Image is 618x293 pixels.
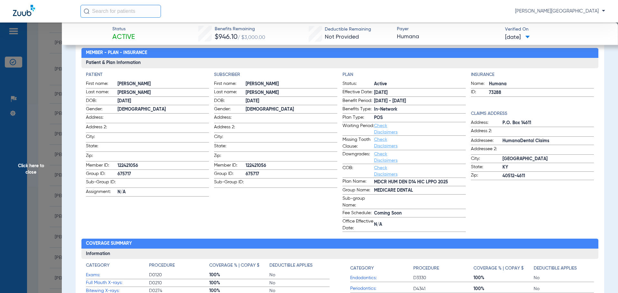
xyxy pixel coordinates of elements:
span: Coming Soon [374,210,466,217]
span: 73288 [489,89,594,96]
span: Benefits Type: [342,106,374,114]
span: Zip: [214,152,246,161]
img: Zuub Logo [13,5,35,16]
h4: Procedure [149,262,175,269]
span: Downgrades: [342,151,374,164]
span: Humana [397,33,500,41]
span: [PERSON_NAME] [246,89,337,96]
span: 675717 [246,171,337,178]
span: Humana [489,81,594,87]
h3: Patient & Plan Information [81,58,599,68]
span: Address 2: [214,124,246,133]
span: Address: [471,119,502,127]
span: [DEMOGRAPHIC_DATA] [117,106,209,113]
span: State: [471,164,502,171]
span: 100% [473,275,534,281]
span: [DATE] [117,98,209,105]
app-breakdown-title: Procedure [413,262,473,274]
span: No [269,280,330,286]
span: POS [374,114,466,121]
span: Sub-Group ID: [86,179,117,188]
span: Assignment: [86,188,117,196]
span: Addressee: [471,137,502,145]
span: Benefits Remaining [215,26,265,32]
app-breakdown-title: Coverage % | Copay $ [209,262,269,271]
span: [GEOGRAPHIC_DATA] [502,156,594,162]
h2: Member - Plan - Insurance [81,48,599,58]
span: KY [502,164,594,171]
span: Gender: [214,106,246,114]
span: Waiting Period: [342,123,374,135]
span: Not Provided [325,34,359,40]
span: Plan Type: [342,114,374,122]
span: Last name: [214,89,246,96]
span: Address: [214,114,246,123]
span: Zip: [471,172,502,180]
span: Address 2: [86,124,117,133]
a: Check Disclaimers [374,137,398,148]
span: Address 2: [471,128,502,136]
span: Missing Tooth Clause: [342,136,374,150]
img: Search Icon [84,8,89,14]
h3: Information [81,249,599,259]
span: Exams: [86,272,149,279]
span: Name: [471,80,489,88]
span: COB: [342,165,374,178]
span: 675717 [117,171,209,178]
span: Periodontics: [350,285,413,292]
span: [PERSON_NAME] [117,81,209,87]
span: [DATE] [246,98,337,105]
span: [DATE] - [DATE] [374,98,466,105]
h4: Coverage % | Copay $ [473,265,524,272]
span: MDCR HUM DEN D14 HIC LPPO 2025 [374,179,466,186]
h4: Coverage % | Copay $ [209,262,259,269]
span: Benefit Period: [342,97,374,105]
span: / $3,000.00 [238,35,265,40]
span: Effective Date: [342,89,374,96]
span: Plan Name: [342,178,374,186]
span: 100% [209,272,269,278]
span: Payer [397,26,500,32]
span: Group Name: [342,187,374,195]
span: City: [471,155,502,163]
input: Search for patients [80,5,161,18]
span: Verified On [505,26,608,33]
span: DOB: [214,97,246,105]
span: Deductible Remaining [325,26,371,33]
span: Zip: [86,152,117,161]
span: D4341 [413,286,473,292]
app-breakdown-title: Procedure [149,262,209,271]
span: D0120 [149,272,209,278]
span: P.O. Box 14611 [502,120,594,126]
a: Check Disclaimers [374,152,398,163]
app-breakdown-title: Deductible Applies [534,262,594,274]
h4: Subscriber [214,71,337,78]
span: No [534,286,594,292]
span: Member ID: [214,162,246,170]
span: [DATE] [374,89,466,96]
span: In-Network [374,106,466,113]
span: [DATE] [505,33,530,41]
span: Sub-Group ID: [214,179,246,188]
span: No [269,272,330,278]
span: Office Effective Date: [342,218,374,232]
span: MEDICARE DENTAL [374,187,466,194]
span: State: [86,143,117,151]
h4: Plan [342,71,466,78]
app-breakdown-title: Category [350,262,413,274]
span: D0210 [149,280,209,286]
span: 122421056 [246,162,337,169]
h4: Category [86,262,109,269]
span: 100% [209,280,269,286]
app-breakdown-title: Insurance [471,71,594,78]
span: Active [374,81,466,87]
h4: Claims Address [471,110,594,117]
span: Status [112,26,135,32]
span: ID: [471,89,489,96]
span: Sub-group Name: [342,195,374,209]
span: D3330 [413,275,473,281]
span: 100% [473,286,534,292]
span: State: [214,143,246,151]
span: First name: [86,80,117,88]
